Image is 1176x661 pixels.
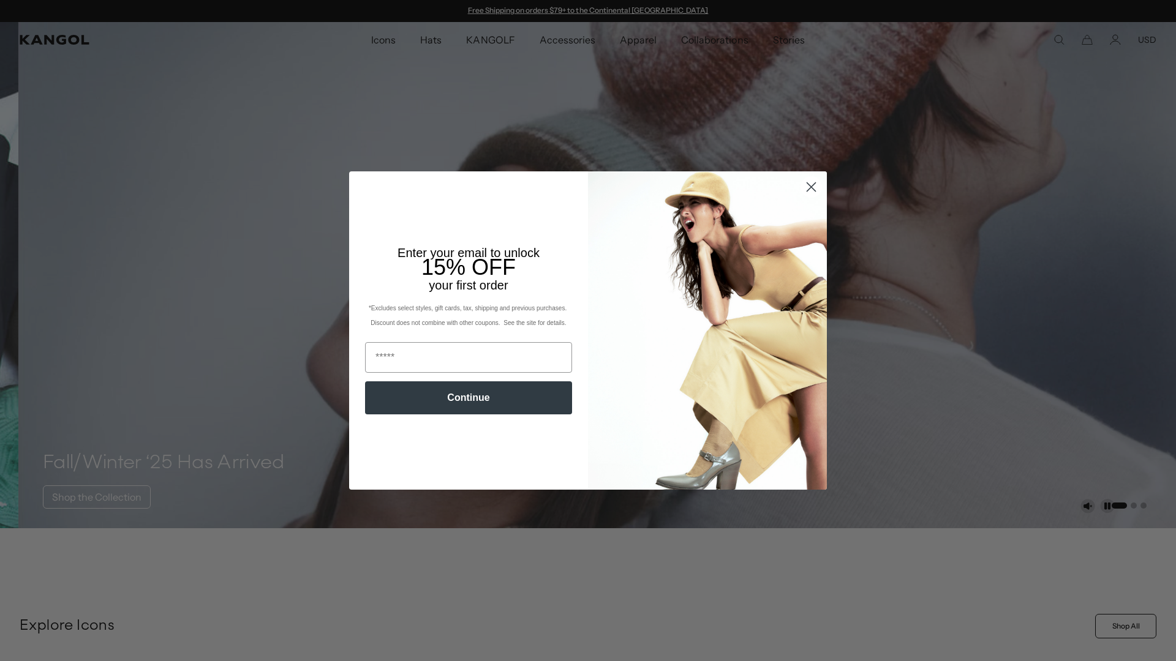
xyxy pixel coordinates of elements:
[365,381,572,414] button: Continue
[365,342,572,373] input: Email
[369,305,568,326] span: *Excludes select styles, gift cards, tax, shipping and previous purchases. Discount does not comb...
[588,171,827,490] img: 93be19ad-e773-4382-80b9-c9d740c9197f.jpeg
[421,255,516,280] span: 15% OFF
[429,278,508,292] span: your first order
[398,246,540,260] span: Enter your email to unlock
[801,176,822,198] button: Close dialog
